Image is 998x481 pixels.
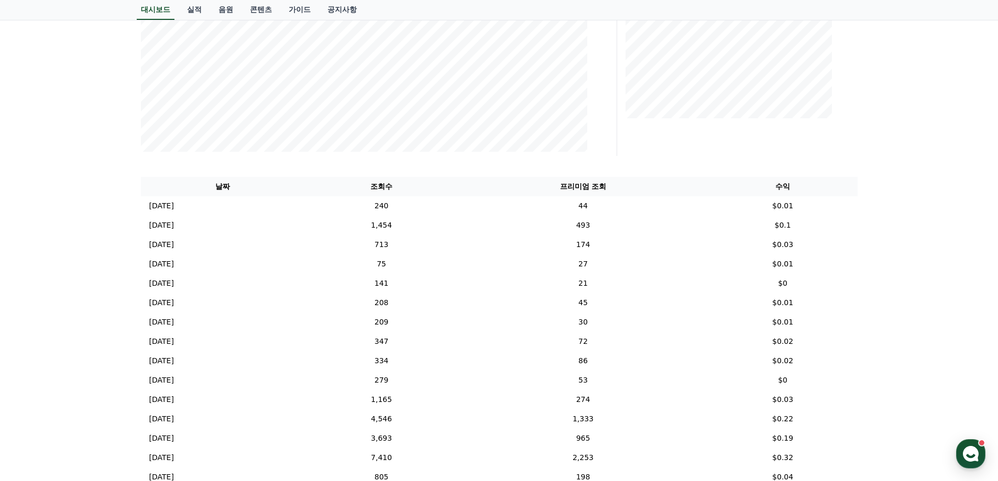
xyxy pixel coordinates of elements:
[33,348,39,356] span: 홈
[149,394,174,405] p: [DATE]
[708,196,858,216] td: $0.01
[305,409,458,429] td: 4,546
[162,348,174,356] span: 설정
[149,317,174,328] p: [DATE]
[708,429,858,448] td: $0.19
[3,332,69,358] a: 홈
[458,448,708,467] td: 2,253
[458,429,708,448] td: 965
[708,332,858,351] td: $0.02
[708,177,858,196] th: 수익
[305,312,458,332] td: 209
[458,332,708,351] td: 72
[458,235,708,254] td: 174
[708,351,858,371] td: $0.02
[708,409,858,429] td: $0.22
[708,235,858,254] td: $0.03
[305,254,458,274] td: 75
[458,196,708,216] td: 44
[458,371,708,390] td: 53
[458,390,708,409] td: 274
[149,355,174,366] p: [DATE]
[305,351,458,371] td: 334
[305,235,458,254] td: 713
[458,254,708,274] td: 27
[141,177,305,196] th: 날짜
[149,433,174,444] p: [DATE]
[458,216,708,235] td: 493
[149,239,174,250] p: [DATE]
[135,332,201,358] a: 설정
[708,274,858,293] td: $0
[458,293,708,312] td: 45
[69,332,135,358] a: 대화
[708,371,858,390] td: $0
[708,448,858,467] td: $0.32
[458,312,708,332] td: 30
[305,429,458,448] td: 3,693
[149,375,174,386] p: [DATE]
[305,332,458,351] td: 347
[458,274,708,293] td: 21
[708,216,858,235] td: $0.1
[458,351,708,371] td: 86
[708,254,858,274] td: $0.01
[708,293,858,312] td: $0.01
[149,200,174,211] p: [DATE]
[305,390,458,409] td: 1,165
[149,452,174,463] p: [DATE]
[708,390,858,409] td: $0.03
[305,448,458,467] td: 7,410
[149,259,174,270] p: [DATE]
[708,312,858,332] td: $0.01
[149,278,174,289] p: [DATE]
[149,336,174,347] p: [DATE]
[149,413,174,424] p: [DATE]
[458,409,708,429] td: 1,333
[305,371,458,390] td: 279
[149,220,174,231] p: [DATE]
[458,177,708,196] th: 프리미엄 조회
[305,274,458,293] td: 141
[305,177,458,196] th: 조회수
[149,297,174,308] p: [DATE]
[305,293,458,312] td: 208
[305,216,458,235] td: 1,454
[305,196,458,216] td: 240
[96,348,108,356] span: 대화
